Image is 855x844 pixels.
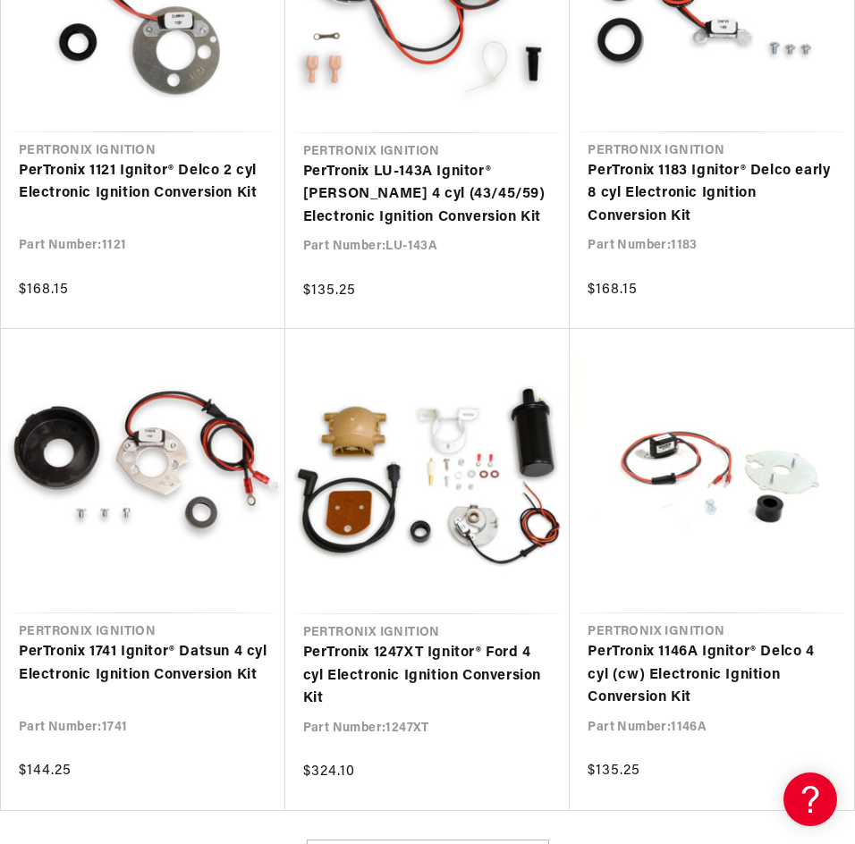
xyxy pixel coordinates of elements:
[19,641,267,687] a: PerTronix 1741 Ignitor® Datsun 4 cyl Electronic Ignition Conversion Kit
[19,160,267,206] a: PerTronix 1121 Ignitor® Delco 2 cyl Electronic Ignition Conversion Kit
[303,642,553,711] a: PerTronix 1247XT Ignitor® Ford 4 cyl Electronic Ignition Conversion Kit
[588,641,836,710] a: PerTronix 1146A Ignitor® Delco 4 cyl (cw) Electronic Ignition Conversion Kit
[588,160,836,229] a: PerTronix 1183 Ignitor® Delco early 8 cyl Electronic Ignition Conversion Kit
[303,161,553,230] a: PerTronix LU-143A Ignitor® [PERSON_NAME] 4 cyl (43/45/59) Electronic Ignition Conversion Kit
